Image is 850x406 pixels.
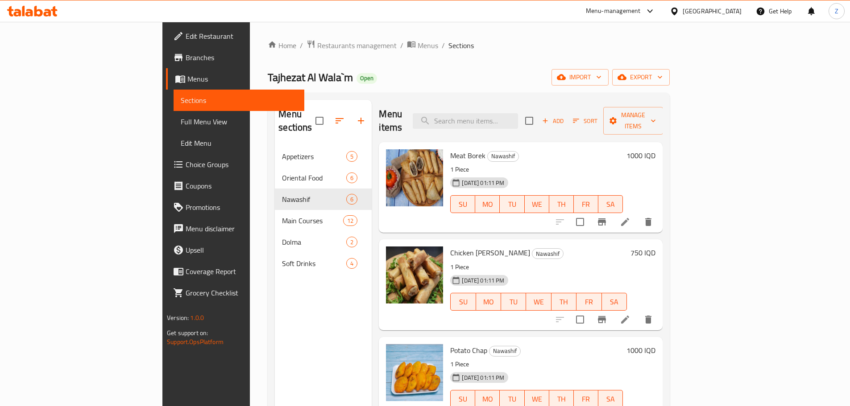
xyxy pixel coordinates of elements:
[612,69,670,86] button: export
[275,146,372,167] div: Appetizers5
[347,238,357,246] span: 2
[503,393,521,406] span: TU
[186,52,297,63] span: Branches
[282,215,343,226] div: Main Courses
[505,295,522,308] span: TU
[186,245,297,255] span: Upsell
[275,142,372,278] nav: Menu sections
[350,110,372,131] button: Add section
[413,113,518,129] input: search
[346,151,357,162] div: items
[442,40,445,51] li: /
[186,31,297,41] span: Edit Restaurant
[181,138,297,148] span: Edit Menu
[571,114,600,128] button: Sort
[450,246,530,259] span: Chicken [PERSON_NAME]
[591,309,613,330] button: Branch-specific-item
[450,164,623,175] p: 1 Piece
[476,293,501,311] button: MO
[549,195,574,213] button: TH
[186,287,297,298] span: Grocery Checklist
[379,107,402,134] h2: Menu items
[317,40,397,51] span: Restaurants management
[487,151,519,162] div: Nawashif
[630,246,655,259] h6: 750 IQD
[586,6,641,16] div: Menu-management
[580,295,598,308] span: FR
[835,6,838,16] span: Z
[450,344,487,357] span: Potato Chap
[480,295,498,308] span: MO
[181,116,297,127] span: Full Menu View
[454,295,472,308] span: SU
[282,258,346,269] div: Soft Drinks
[310,111,329,130] span: Select all sections
[500,195,524,213] button: TU
[186,266,297,277] span: Coverage Report
[458,373,508,382] span: [DATE] 01:11 PM
[282,237,346,247] span: Dolma
[307,40,397,51] a: Restaurants management
[166,282,304,303] a: Grocery Checklist
[357,73,377,84] div: Open
[275,210,372,231] div: Main Courses12
[626,344,655,357] h6: 1000 IQD
[275,231,372,253] div: Dolma2
[577,393,595,406] span: FR
[577,198,595,211] span: FR
[528,198,546,211] span: WE
[603,107,663,135] button: Manage items
[602,293,627,311] button: SA
[551,69,609,86] button: import
[166,154,304,175] a: Choice Groups
[605,295,623,308] span: SA
[166,239,304,261] a: Upsell
[187,74,297,84] span: Menus
[407,40,438,51] a: Menus
[526,293,551,311] button: WE
[347,174,357,182] span: 6
[450,359,623,370] p: 1 Piece
[539,114,567,128] span: Add item
[268,67,353,87] span: Tajhezat Al Wala`m
[602,198,619,211] span: SA
[166,175,304,197] a: Coupons
[400,40,403,51] li: /
[275,253,372,274] div: Soft Drinks4
[532,249,563,259] span: Nawashif
[166,47,304,68] a: Branches
[488,151,518,161] span: Nawashif
[190,312,204,324] span: 1.0.0
[329,110,350,131] span: Sort sections
[553,393,570,406] span: TH
[539,114,567,128] button: Add
[166,218,304,239] a: Menu disclaimer
[418,40,438,51] span: Menus
[479,198,496,211] span: MO
[282,172,346,183] div: Oriental Food
[167,327,208,339] span: Get support on:
[386,246,443,303] img: Chicken Borek
[268,40,670,51] nav: breadcrumb
[167,312,189,324] span: Version:
[347,195,357,204] span: 6
[282,151,346,162] span: Appetizers
[166,68,304,90] a: Menus
[454,198,472,211] span: SU
[346,194,357,205] div: items
[571,310,589,329] span: Select to update
[591,211,613,233] button: Branch-specific-item
[626,149,655,162] h6: 1000 IQD
[489,346,520,356] span: Nawashif
[602,393,619,406] span: SA
[571,213,589,231] span: Select to update
[386,344,443,401] img: Potato Chap
[181,95,297,106] span: Sections
[574,195,598,213] button: FR
[525,195,549,213] button: WE
[501,293,526,311] button: TU
[450,293,476,311] button: SU
[186,202,297,213] span: Promotions
[683,6,742,16] div: [GEOGRAPHIC_DATA]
